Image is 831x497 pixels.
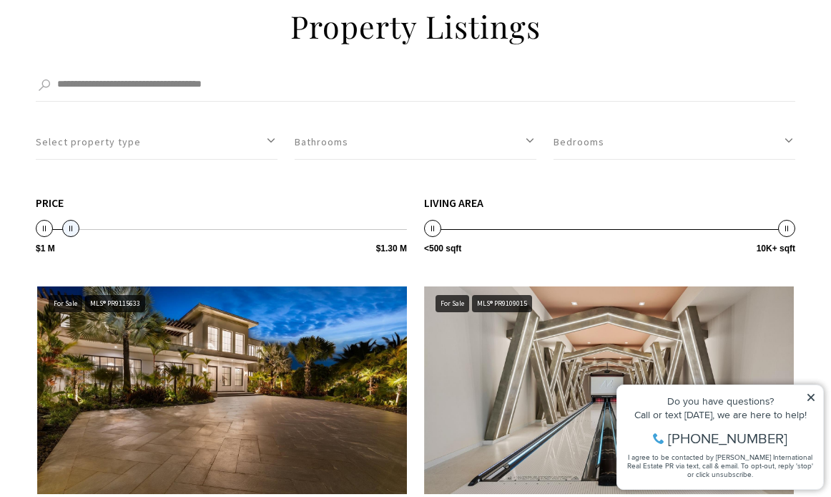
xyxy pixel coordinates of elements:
[472,295,532,313] div: MLS® PR9109015
[49,295,82,313] div: For Sale
[15,32,207,42] div: Do you have questions?
[757,244,795,253] span: 10K+ sqft
[59,67,178,82] span: [PHONE_NUMBER]
[554,125,795,160] button: Bedrooms
[18,88,204,115] span: I agree to be contacted by [PERSON_NAME] International Real Estate PR via text, call & email. To ...
[108,6,723,47] h2: Property Listings
[295,125,536,160] button: Bathrooms
[15,46,207,56] div: Call or text [DATE], we are here to help!
[436,295,469,313] div: For Sale
[36,125,277,160] button: Select property type
[36,69,795,102] input: Search by Address, City, or Neighborhood
[36,244,55,253] span: $1 M
[376,244,407,253] span: $1.30 M
[37,286,407,495] img: For Sale
[424,286,794,495] img: For Sale
[424,244,461,253] span: <500 sqft
[85,295,145,313] div: MLS® PR9115633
